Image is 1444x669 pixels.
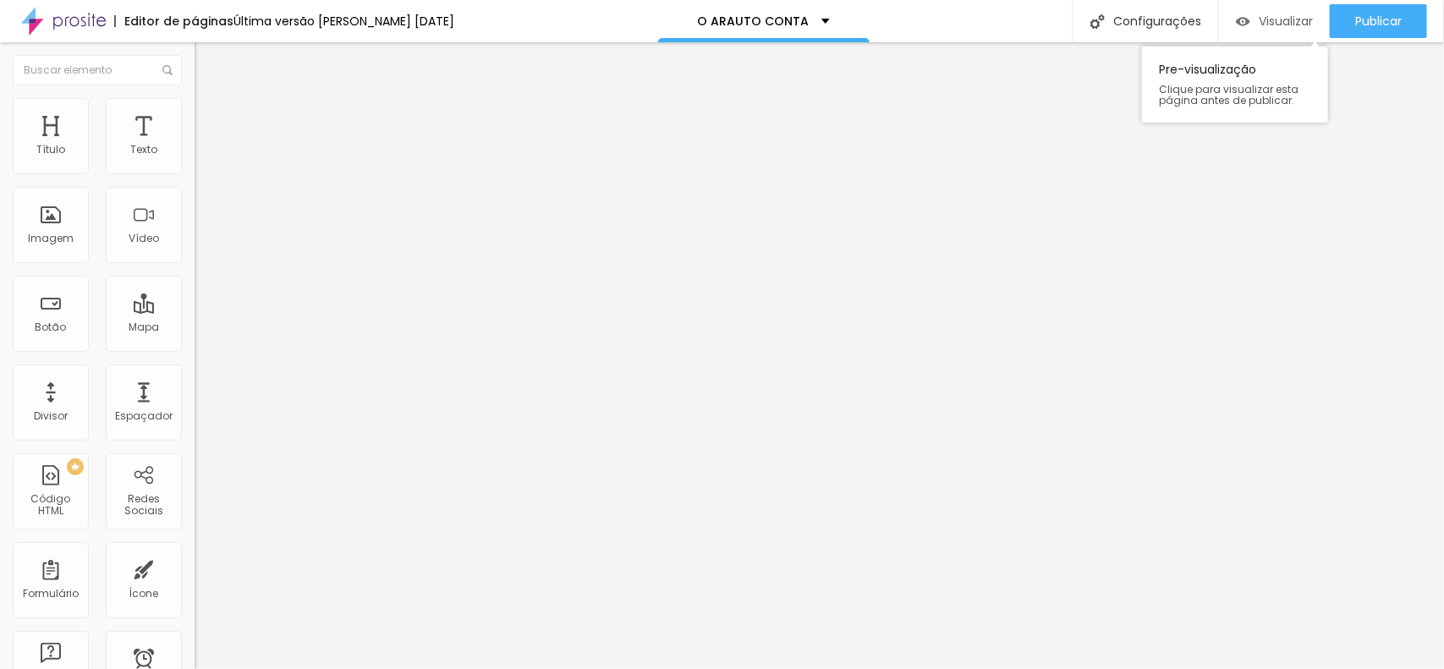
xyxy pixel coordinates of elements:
img: view-1.svg [1236,14,1250,29]
div: Divisor [34,410,68,422]
input: Buscar elemento [13,55,182,85]
div: Texto [130,144,157,156]
div: Redes Sociais [110,493,177,518]
div: Formulário [23,588,79,600]
span: Clique para visualizar esta página antes de publicar. [1159,84,1311,106]
div: Ícone [129,588,159,600]
button: Publicar [1330,4,1427,38]
p: O ARAUTO CONTA [697,15,809,27]
iframe: Editor [195,42,1444,669]
div: Espaçador [115,410,173,422]
div: Pre-visualização [1142,47,1328,123]
img: Icone [162,65,173,75]
span: Publicar [1355,14,1402,28]
div: Botão [36,321,67,333]
div: Última versão [PERSON_NAME] [DATE] [233,15,454,27]
div: Mapa [129,321,159,333]
img: Icone [1090,14,1105,29]
div: Código HTML [17,493,84,518]
div: Editor de páginas [114,15,233,27]
div: Título [36,144,65,156]
div: Vídeo [129,233,159,244]
span: Visualizar [1259,14,1313,28]
div: Imagem [28,233,74,244]
button: Visualizar [1219,4,1330,38]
